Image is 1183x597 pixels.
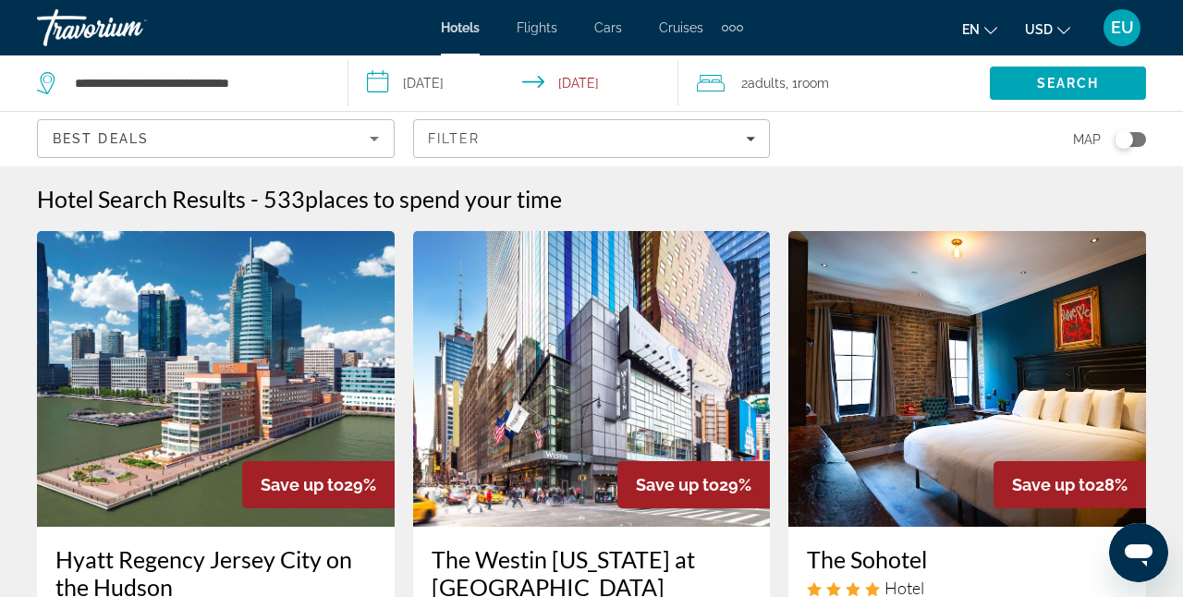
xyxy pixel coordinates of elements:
button: Search [990,67,1146,100]
a: Travorium [37,4,222,52]
img: Hyatt Regency Jersey City on the Hudson [37,231,395,527]
iframe: Button to launch messaging window [1109,523,1168,582]
button: Change language [962,16,997,43]
span: Save up to [261,475,344,494]
span: Save up to [636,475,719,494]
span: - [250,185,259,213]
button: Extra navigation items [722,13,743,43]
span: Filter [428,131,481,146]
span: USD [1025,22,1053,37]
button: Travelers: 2 adults, 0 children [678,55,990,111]
span: 2 [741,70,786,96]
a: Flights [517,20,557,35]
button: Change currency [1025,16,1070,43]
button: Filters [413,119,771,158]
h2: 533 [263,185,562,213]
h1: Hotel Search Results [37,185,246,213]
button: User Menu [1098,8,1146,47]
span: Room [798,76,829,91]
input: Search hotel destination [73,69,320,97]
span: Adults [748,76,786,91]
span: Save up to [1012,475,1095,494]
img: The Sohotel [788,231,1146,527]
mat-select: Sort by [53,128,379,150]
a: Cars [594,20,622,35]
div: 28% [994,461,1146,508]
button: Toggle map [1101,131,1146,148]
div: 29% [617,461,770,508]
span: , 1 [786,70,829,96]
button: Select check in and out date [348,55,678,111]
div: 29% [242,461,395,508]
span: EU [1111,18,1134,37]
span: places to spend your time [305,185,562,213]
span: Best Deals [53,131,149,146]
a: Cruises [659,20,703,35]
span: Search [1037,76,1100,91]
span: en [962,22,980,37]
a: Hotels [441,20,480,35]
span: Map [1073,127,1101,152]
img: The Westin New York at Times Square [413,231,771,527]
a: The Sohotel [807,545,1128,573]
